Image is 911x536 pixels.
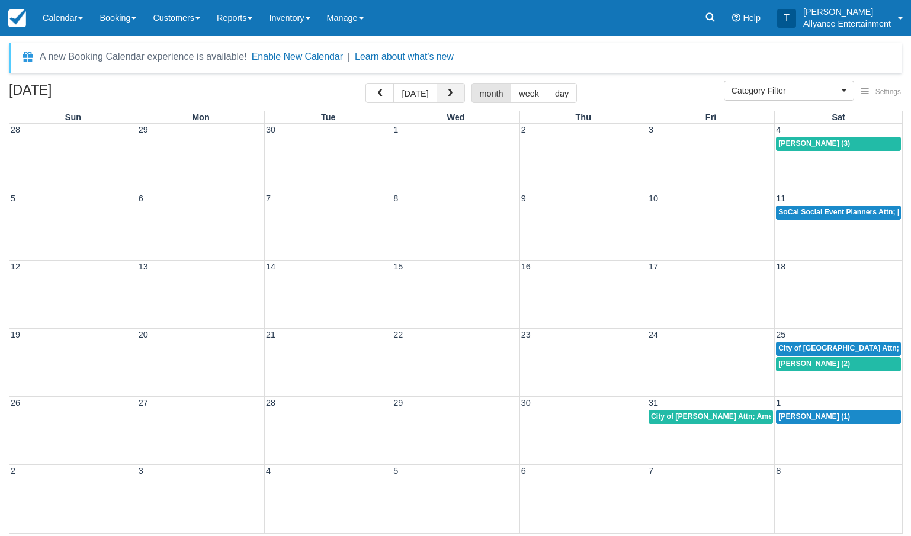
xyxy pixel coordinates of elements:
[647,262,659,271] span: 17
[777,9,796,28] div: T
[9,466,17,476] span: 2
[265,194,272,203] span: 7
[265,330,277,339] span: 21
[776,206,901,220] a: SoCal Social Event Planners Attn; [PERSON_NAME] (2)
[137,262,149,271] span: 13
[775,125,782,134] span: 4
[9,262,21,271] span: 12
[775,466,782,476] span: 8
[265,398,277,407] span: 28
[647,194,659,203] span: 10
[9,125,21,134] span: 28
[776,137,901,151] a: [PERSON_NAME] (3)
[724,81,854,101] button: Category Filter
[9,398,21,407] span: 26
[137,466,145,476] span: 3
[776,342,901,356] a: City of [GEOGRAPHIC_DATA] Attn; [PERSON_NAME] (2)
[520,330,532,339] span: 23
[265,125,277,134] span: 30
[137,398,149,407] span: 27
[392,330,404,339] span: 22
[547,83,577,103] button: day
[576,113,591,122] span: Thu
[192,113,210,122] span: Mon
[392,125,399,134] span: 1
[392,398,404,407] span: 29
[9,83,159,105] h2: [DATE]
[647,125,655,134] span: 3
[137,330,149,339] span: 20
[854,84,908,101] button: Settings
[775,330,787,339] span: 25
[776,410,901,424] a: [PERSON_NAME] (1)
[392,466,399,476] span: 5
[9,194,17,203] span: 5
[321,113,336,122] span: Tue
[803,18,891,30] p: Allyance Entertainment
[647,466,655,476] span: 7
[651,412,859,421] span: City of [PERSON_NAME] Attn; America [PERSON_NAME] (1)
[520,398,532,407] span: 30
[775,398,782,407] span: 1
[647,330,659,339] span: 24
[9,330,21,339] span: 19
[511,83,547,103] button: week
[649,410,773,424] a: City of [PERSON_NAME] Attn; America [PERSON_NAME] (1)
[520,262,532,271] span: 16
[775,262,787,271] span: 18
[832,113,845,122] span: Sat
[137,194,145,203] span: 6
[875,88,901,96] span: Settings
[8,9,26,27] img: checkfront-main-nav-mini-logo.png
[778,360,850,368] span: [PERSON_NAME] (2)
[776,357,901,371] a: [PERSON_NAME] (2)
[392,262,404,271] span: 15
[348,52,350,62] span: |
[471,83,512,103] button: month
[775,194,787,203] span: 11
[265,466,272,476] span: 4
[647,398,659,407] span: 31
[40,50,247,64] div: A new Booking Calendar experience is available!
[393,83,437,103] button: [DATE]
[265,262,277,271] span: 14
[252,51,343,63] button: Enable New Calendar
[732,85,839,97] span: Category Filter
[520,194,527,203] span: 9
[803,6,891,18] p: [PERSON_NAME]
[65,113,81,122] span: Sun
[392,194,399,203] span: 8
[778,139,850,147] span: [PERSON_NAME] (3)
[778,412,850,421] span: [PERSON_NAME] (1)
[732,14,740,22] i: Help
[705,113,716,122] span: Fri
[137,125,149,134] span: 29
[355,52,454,62] a: Learn about what's new
[520,125,527,134] span: 2
[447,113,464,122] span: Wed
[520,466,527,476] span: 6
[743,13,761,23] span: Help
